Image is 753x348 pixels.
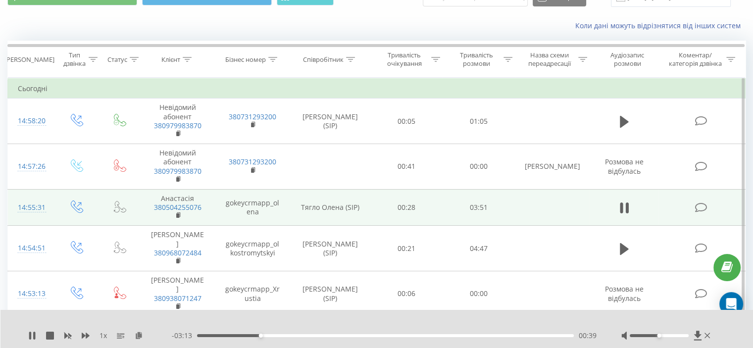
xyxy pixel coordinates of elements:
[259,334,263,338] div: Accessibility label
[371,271,443,317] td: 00:06
[524,51,576,68] div: Назва схеми переадресації
[172,331,197,341] span: - 03:13
[18,239,44,258] div: 14:54:51
[575,21,746,30] a: Коли дані можуть відрізнятися вiд інших систем
[154,248,201,257] a: 380968072484
[371,189,443,226] td: 00:28
[605,284,644,302] span: Розмова не відбулась
[303,55,344,64] div: Співробітник
[290,99,371,144] td: [PERSON_NAME] (SIP)
[140,189,215,226] td: Анастасія
[666,51,724,68] div: Коментар/категорія дзвінка
[215,271,290,317] td: gokeycrmapp_Xrustia
[599,51,656,68] div: Аудіозапис розмови
[140,99,215,144] td: Невідомий абонент
[8,79,746,99] td: Сьогодні
[4,55,54,64] div: [PERSON_NAME]
[229,112,276,121] a: 380731293200
[443,226,514,271] td: 04:47
[443,144,514,190] td: 00:00
[605,157,644,175] span: Розмова не відбулась
[18,284,44,303] div: 14:53:13
[452,51,501,68] div: Тривалість розмови
[18,157,44,176] div: 14:57:26
[719,292,743,316] div: Open Intercom Messenger
[154,294,201,303] a: 380938071247
[657,334,661,338] div: Accessibility label
[371,226,443,271] td: 00:21
[443,271,514,317] td: 00:00
[140,271,215,317] td: [PERSON_NAME]
[154,121,201,130] a: 380979983870
[107,55,127,64] div: Статус
[229,157,276,166] a: 380731293200
[514,144,589,190] td: [PERSON_NAME]
[215,189,290,226] td: gokeycrmapp_olena
[161,55,180,64] div: Клієнт
[290,271,371,317] td: [PERSON_NAME] (SIP)
[100,331,107,341] span: 1 x
[443,189,514,226] td: 03:51
[225,55,266,64] div: Бізнес номер
[140,226,215,271] td: [PERSON_NAME]
[443,99,514,144] td: 01:05
[290,189,371,226] td: Тягло Олена (SIP)
[371,99,443,144] td: 00:05
[154,202,201,212] a: 380504255076
[290,226,371,271] td: [PERSON_NAME] (SIP)
[18,111,44,131] div: 14:58:20
[154,166,201,176] a: 380979983870
[62,51,86,68] div: Тип дзвінка
[18,198,44,217] div: 14:55:31
[140,144,215,190] td: Невідомий абонент
[380,51,429,68] div: Тривалість очікування
[371,144,443,190] td: 00:41
[579,331,597,341] span: 00:39
[215,226,290,271] td: gokeycrmapp_olkostromytskyi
